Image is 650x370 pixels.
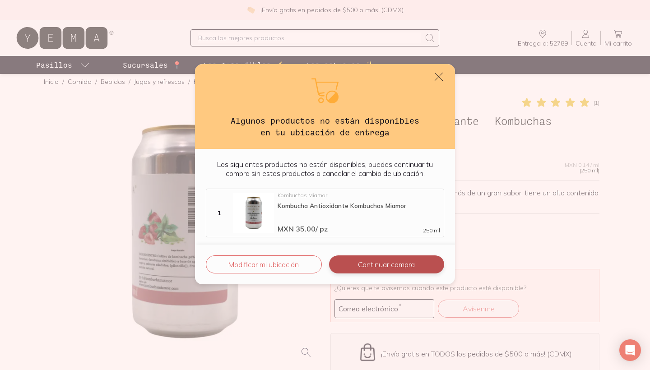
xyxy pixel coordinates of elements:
[423,228,440,233] span: 250 ml
[278,193,440,198] div: Kombuchas Miamor
[619,339,641,361] div: Open Intercom Messenger
[233,193,274,233] img: Kombucha Antioxidante Kombuchas Miamor
[278,224,328,233] span: MXN 35.00 / pz
[329,255,444,273] button: Continuar compra
[206,255,322,273] button: Modificar mi ubicación
[224,115,426,139] h3: Algunos productos no están disponibles en tu ubicación de entrega
[278,202,440,210] div: Kombucha Antioxidante Kombuchas Miamor
[195,64,455,285] div: default
[206,160,444,178] p: Los siguientes productos no están disponibles, puedes continuar tu compra sin estos productos o c...
[208,209,230,217] div: 1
